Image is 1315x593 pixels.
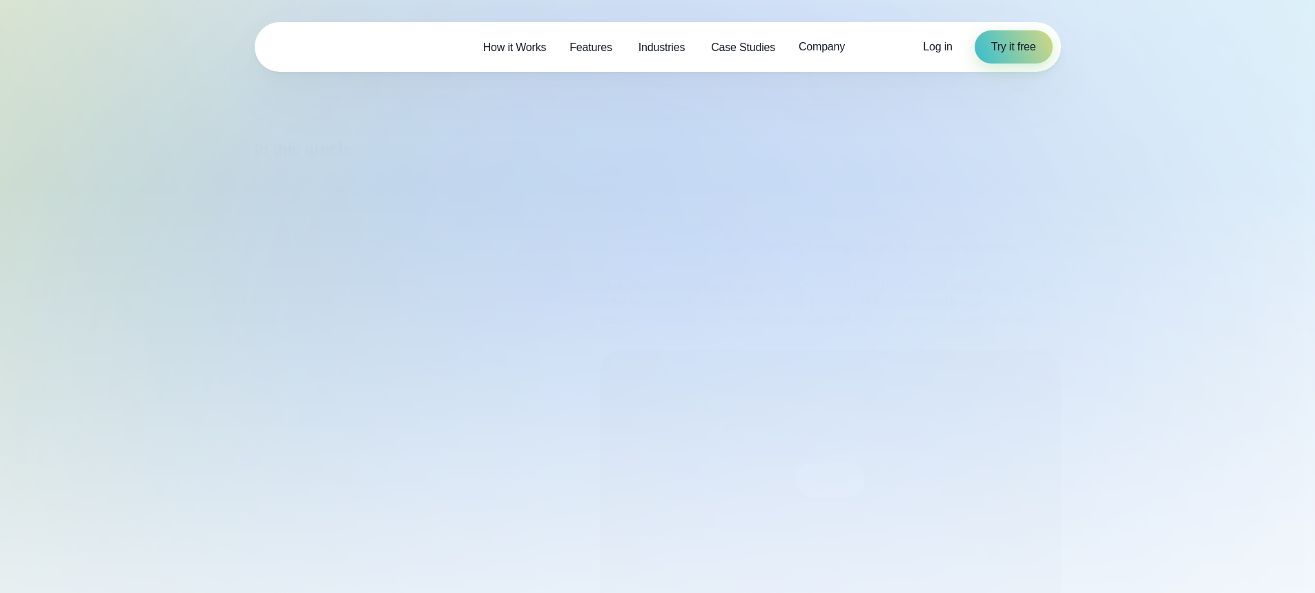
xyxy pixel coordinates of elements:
[923,41,952,52] span: Log in
[975,30,1053,64] a: Try it free
[991,39,1036,55] span: Try it free
[569,39,612,56] span: Features
[699,33,787,61] a: Case Studies
[923,39,952,55] a: Log in
[471,33,558,61] a: How it Works
[639,39,685,56] span: Industries
[483,39,547,56] span: How it Works
[799,39,845,55] span: Company
[711,39,775,56] span: Case Studies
